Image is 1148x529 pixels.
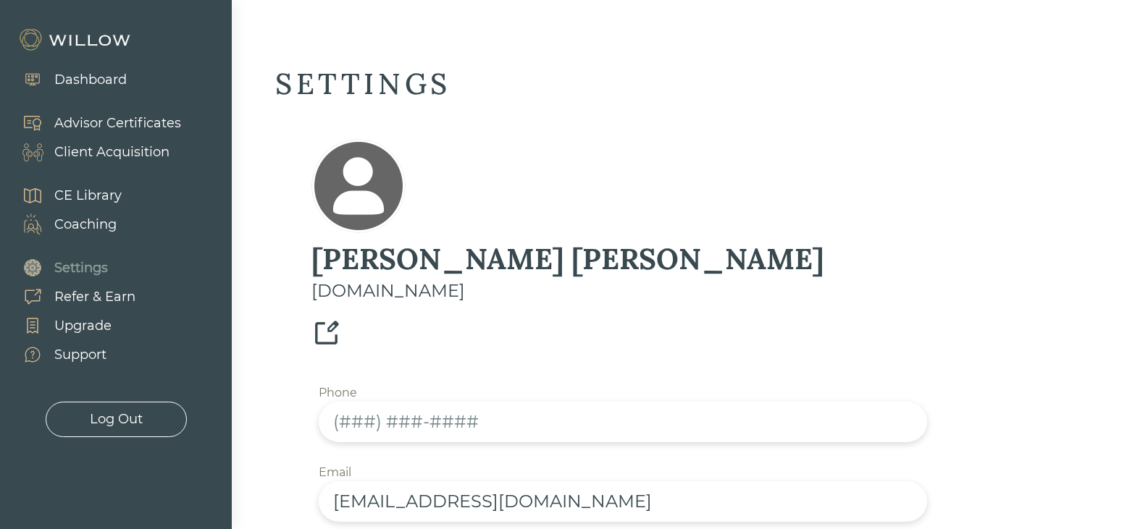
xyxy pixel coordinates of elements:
[311,240,824,278] div: [PERSON_NAME] [PERSON_NAME]
[54,345,106,365] div: Support
[275,65,1018,103] div: SETTINGS
[319,384,357,402] div: Phone
[7,109,181,137] a: Advisor Certificates
[90,410,143,429] div: Log Out
[18,28,134,51] img: Willow
[319,464,351,481] div: Email
[319,481,927,522] input: Email
[7,137,181,166] a: Client Acquisition
[319,402,927,442] input: (###) ###-####
[7,65,127,94] a: Dashboard
[7,210,122,239] a: Coaching
[7,282,135,311] a: Refer & Earn
[311,318,341,348] img: edit
[54,258,108,278] div: Settings
[7,253,135,282] a: Settings
[7,311,135,340] a: Upgrade
[54,287,135,307] div: Refer & Earn
[54,143,169,162] div: Client Acquisition
[54,215,117,234] div: Coaching
[311,278,824,304] div: [DOMAIN_NAME]
[54,70,127,90] div: Dashboard
[54,114,181,133] div: Advisor Certificates
[54,186,122,206] div: CE Library
[7,181,122,210] a: CE Library
[54,316,112,336] div: Upgrade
